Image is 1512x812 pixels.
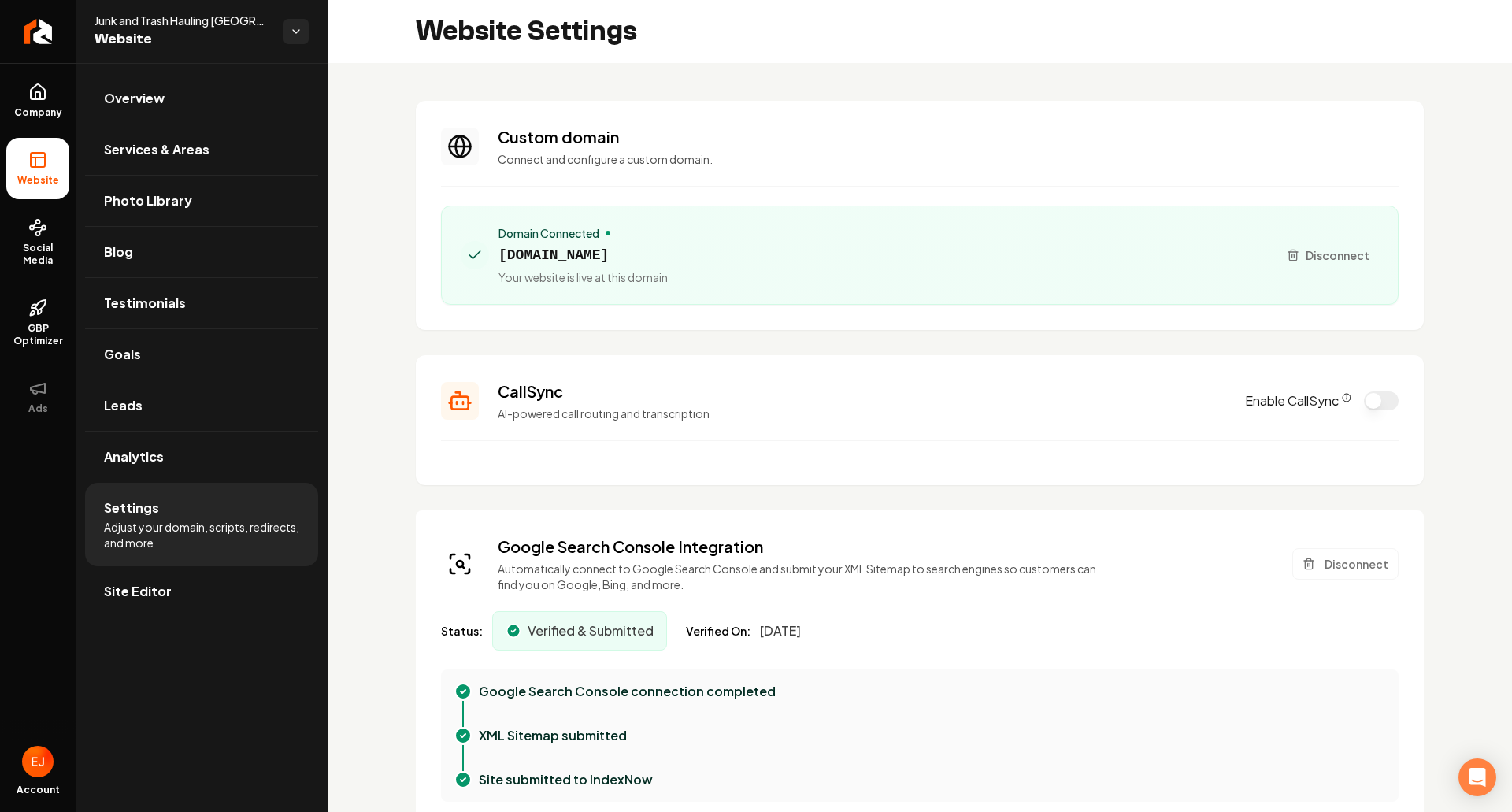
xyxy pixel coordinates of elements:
span: Testimonials [104,294,186,313]
span: Analytics [104,447,164,466]
span: Settings [104,499,159,517]
a: Leads [85,380,318,431]
a: Photo Library [85,176,318,226]
span: Services & Areas [104,140,209,159]
button: Disconnect [1292,548,1399,580]
span: Company [8,106,69,119]
a: Site Editor [85,566,318,617]
p: Site submitted to IndexNow [479,770,653,789]
a: Overview [85,73,318,124]
span: Your website is live at this domain [498,269,668,285]
span: Goals [104,345,141,364]
h3: Custom domain [498,126,1399,148]
p: XML Sitemap submitted [479,726,627,745]
a: Social Media [6,206,69,280]
span: Status: [441,623,483,639]
div: Open Intercom Messenger [1458,758,1496,796]
button: Ads [6,366,69,428]
h3: Google Search Console Integration [498,536,1108,558]
span: Leads [104,396,143,415]
label: Enable CallSync [1245,391,1351,410]
span: Junk and Trash Hauling [GEOGRAPHIC_DATA] [94,13,271,28]
span: Blog [104,243,133,261]
button: Disconnect [1277,241,1379,269]
a: Goals [85,329,318,380]
span: Photo Library [104,191,192,210]
h3: CallSync [498,380,1226,402]
span: Site Editor [104,582,172,601]
a: Services & Areas [85,124,318,175]
a: Testimonials [85,278,318,328]
a: Blog [85,227,318,277]
span: [DOMAIN_NAME] [498,244,668,266]
span: Disconnect [1306,247,1369,264]
img: Eduard Joers [22,746,54,777]
a: Company [6,70,69,132]
span: [DATE] [760,621,801,640]
p: Connect and configure a custom domain. [498,151,1399,167]
p: AI-powered call routing and transcription [498,406,1226,421]
p: Automatically connect to Google Search Console and submit your XML Sitemap to search engines so c... [498,561,1108,592]
p: Google Search Console connection completed [479,682,776,701]
span: Website [94,28,271,50]
button: Open user button [22,746,54,777]
span: Adjust your domain, scripts, redirects, and more. [104,519,299,551]
span: Social Media [6,242,69,267]
a: GBP Optimizer [6,286,69,360]
h2: Website Settings [416,16,637,47]
span: Verified On: [686,623,750,639]
span: Overview [104,89,165,108]
span: Verified & Submitted [528,621,654,640]
img: Rebolt Logo [24,19,53,44]
span: GBP Optimizer [6,322,69,347]
span: Ads [22,402,54,415]
span: Domain Connected [498,225,599,241]
span: Website [11,174,65,187]
a: Analytics [85,432,318,482]
span: Account [17,784,60,796]
button: CallSync Info [1342,393,1351,402]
